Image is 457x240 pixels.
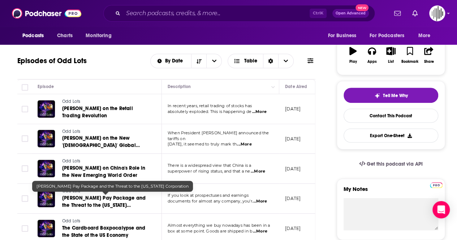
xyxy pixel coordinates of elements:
span: [PERSON_NAME] on the New '[DEMOGRAPHIC_DATA]' Global Trading System [62,135,140,156]
span: Toggle select row [22,195,28,202]
div: Date Aired [285,82,307,91]
a: Get this podcast via API [353,155,428,173]
span: absolutely exploded. This is happening de [168,109,251,114]
span: If you look at prospectuses and earnings [168,193,249,198]
span: Monitoring [86,31,111,41]
span: Tell Me Why [383,93,408,99]
div: Search podcasts, credits, & more... [103,5,375,22]
button: tell me why sparkleTell Me Why [344,88,438,103]
span: Odd Lots [62,158,80,163]
a: Odd Lots [62,99,149,105]
h2: Choose List sort [150,54,222,68]
span: superpower of rising status, and that a ne [168,169,250,174]
span: Open Advanced [336,12,366,15]
div: Share [424,60,434,64]
div: Apps [367,60,377,64]
button: open menu [323,29,365,43]
button: Share [419,42,438,68]
div: Open Intercom Messenger [432,201,450,218]
span: Podcasts [22,31,44,41]
p: [DATE] [285,136,301,142]
span: Almost everything we buy nowadays has been in a [168,223,270,228]
a: Odd Lots [62,128,149,135]
button: open menu [151,58,191,64]
span: Logged in as gpg2 [429,5,445,21]
span: [PERSON_NAME] Pay Package and the Threat to the [US_STATE] Corporation [36,184,189,189]
p: [DATE] [285,166,301,172]
a: Odd Lots [62,158,149,165]
span: Table [244,58,257,64]
span: ...More [253,228,267,234]
span: New [355,4,368,11]
a: Show notifications dropdown [391,7,404,19]
a: Charts [52,29,77,43]
div: Bookmark [401,60,418,64]
a: [PERSON_NAME] on the New '[DEMOGRAPHIC_DATA]' Global Trading System [62,135,149,149]
span: The Cardboard Boxpocalypse and the State of the US Economy [62,225,145,238]
a: [PERSON_NAME] on China's Role in the New Emerging World Order [62,165,149,179]
span: Toggle select row [22,106,28,112]
span: Odd Lots [62,99,80,104]
span: When President [PERSON_NAME] announced the tariffs on [168,130,269,141]
span: In recent years, retail trading of stocks has [168,103,252,108]
img: tell me why sparkle [374,93,380,99]
a: Pro website [430,181,443,188]
span: [PERSON_NAME] Pay Package and the Threat to the [US_STATE] Corporation [62,195,146,215]
span: Toggle select row [22,225,28,232]
img: Podchaser - Follow, Share and Rate Podcasts [12,6,81,20]
img: User Profile [429,5,445,21]
button: Play [344,42,362,68]
span: ...More [252,109,267,115]
p: [DATE] [285,225,301,231]
span: Toggle select row [22,165,28,172]
span: [DATE], it seemed to truly mark th [168,141,237,147]
button: open menu [17,29,53,43]
img: Podchaser Pro [430,182,443,188]
span: ...More [251,169,265,174]
span: By Date [165,58,185,64]
input: Search podcasts, credits, & more... [123,8,310,19]
button: Export One-Sheet [344,128,438,143]
span: ...More [253,198,267,204]
button: open menu [81,29,121,43]
a: [PERSON_NAME] on the Retail Trading Revolution [62,105,149,119]
span: [PERSON_NAME] on China's Role in the New Emerging World Order [62,165,145,178]
a: Odd Lots [62,218,149,224]
button: Show profile menu [429,5,445,21]
button: Choose View [228,54,294,68]
div: Play [349,60,357,64]
span: More [418,31,431,41]
a: [PERSON_NAME] Pay Package and the Threat to the [US_STATE] Corporation [62,195,149,209]
span: Ctrl K [310,9,327,18]
span: Charts [57,31,73,41]
button: Open AdvancedNew [332,9,369,18]
button: Bookmark [400,42,419,68]
span: For Podcasters [370,31,404,41]
span: box at some point. Goods are shipped in b [168,228,252,234]
span: documents for almost any company, you'r [168,198,252,204]
button: open menu [206,54,221,68]
p: [DATE] [285,106,301,112]
span: Odd Lots [62,218,80,223]
button: List [381,42,400,68]
button: open menu [413,29,440,43]
div: Episode [38,82,54,91]
a: Show notifications dropdown [409,7,421,19]
label: My Notes [344,186,438,198]
p: [DATE] [285,195,301,201]
div: Description [168,82,191,91]
button: Apps [362,42,381,68]
span: Get this podcast via API [367,161,423,167]
span: ...More [237,141,251,147]
button: Sort Direction [191,54,206,68]
span: [PERSON_NAME] on the Retail Trading Revolution [62,105,133,119]
div: List [388,60,394,64]
h1: Episodes of Odd Lots [17,56,87,65]
span: There is a widespread view that China is a [168,163,251,168]
span: Odd Lots [62,129,80,134]
a: Contact This Podcast [344,109,438,123]
span: For Business [328,31,356,41]
span: Toggle select row [22,135,28,142]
